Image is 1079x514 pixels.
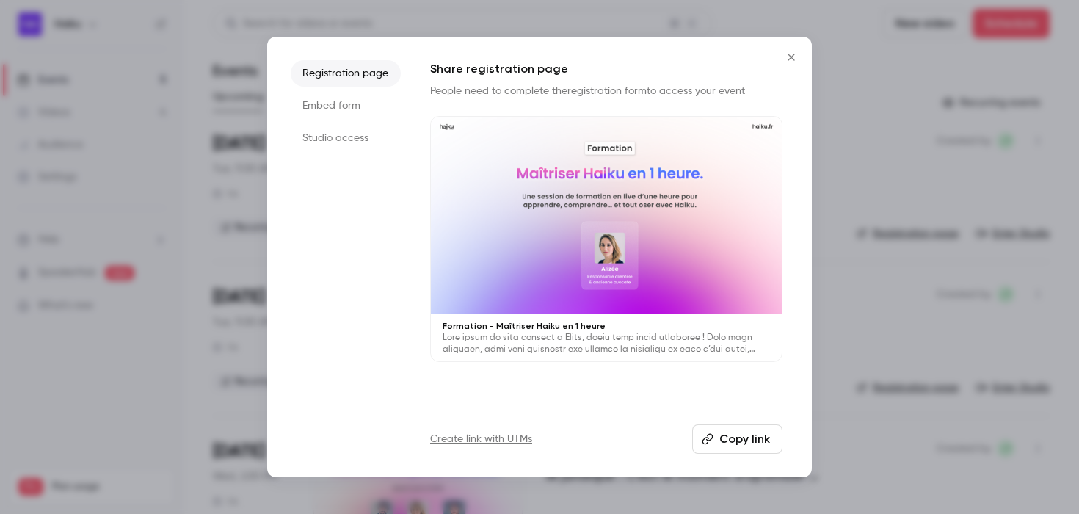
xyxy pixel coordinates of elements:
a: registration form [567,86,647,96]
p: Formation - Maîtriser Haiku en 1 heure [443,320,770,332]
h1: Share registration page [430,60,782,78]
li: Registration page [291,60,401,87]
p: People need to complete the to access your event [430,84,782,98]
li: Studio access [291,125,401,151]
a: Formation - Maîtriser Haiku en 1 heureLore ipsum do sita consect a Elits, doeiu temp incid utlabo... [430,116,782,362]
button: Close [777,43,806,72]
button: Copy link [692,424,782,454]
a: Create link with UTMs [430,432,532,446]
li: Embed form [291,93,401,119]
p: Lore ipsum do sita consect a Elits, doeiu temp incid utlaboree ! Dolo magn aliquaen, admi veni qu... [443,332,770,355]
